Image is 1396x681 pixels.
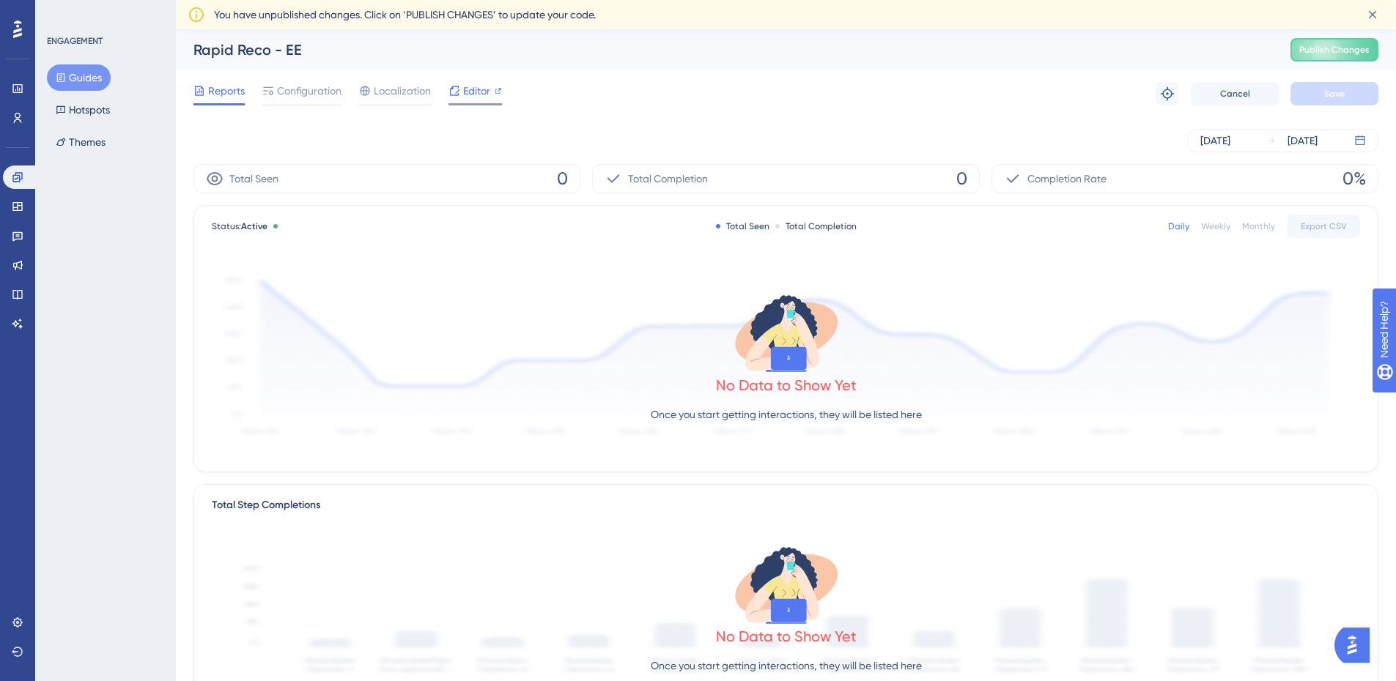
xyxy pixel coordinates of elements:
[1334,623,1378,667] iframe: UserGuiding AI Assistant Launcher
[557,167,568,190] span: 0
[193,40,1254,60] div: Rapid Reco - EE
[1168,220,1189,232] div: Daily
[1290,82,1378,105] button: Save
[47,97,119,123] button: Hotspots
[208,82,245,100] span: Reports
[1299,44,1370,56] span: Publish Changes
[1242,220,1275,232] div: Monthly
[374,82,431,100] span: Localization
[1287,215,1360,238] button: Export CSV
[1324,88,1345,100] span: Save
[775,220,857,232] div: Total Completion
[651,657,922,674] p: Once you start getting interactions, they will be listed here
[1301,220,1347,232] span: Export CSV
[628,170,708,187] span: Total Completion
[241,221,267,231] span: Active
[1290,38,1378,62] button: Publish Changes
[214,6,596,23] span: You have unpublished changes. Click on ‘PUBLISH CHANGES’ to update your code.
[47,64,111,91] button: Guides
[651,406,922,423] p: Once you start getting interactions, they will be listed here
[47,129,114,155] button: Themes
[956,167,967,190] span: 0
[47,35,103,47] div: ENGAGEMENT
[229,170,278,187] span: Total Seen
[716,626,857,647] div: No Data to Show Yet
[212,220,267,232] span: Status:
[1201,220,1230,232] div: Weekly
[1343,167,1366,190] span: 0%
[1220,88,1250,100] span: Cancel
[1027,170,1107,187] span: Completion Rate
[1200,132,1230,149] div: [DATE]
[463,82,490,100] span: Editor
[716,220,769,232] div: Total Seen
[716,375,857,395] div: No Data to Show Yet
[34,4,92,21] span: Need Help?
[1288,132,1318,149] div: [DATE]
[1191,82,1279,105] button: Cancel
[277,82,341,100] span: Configuration
[212,496,320,514] div: Total Step Completions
